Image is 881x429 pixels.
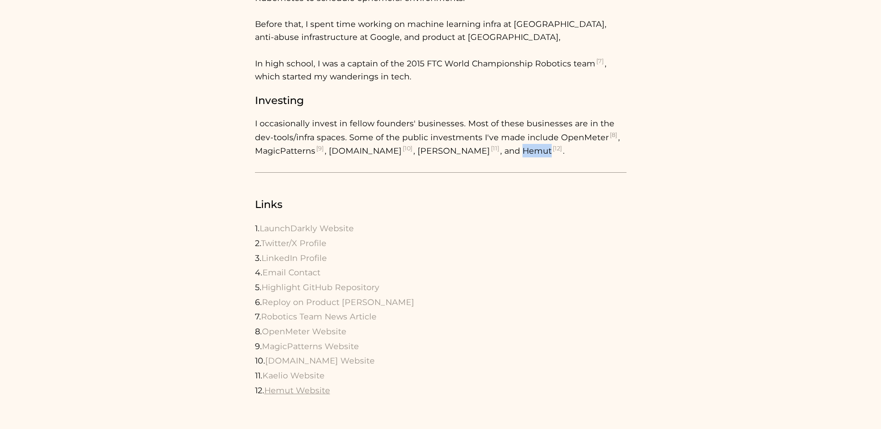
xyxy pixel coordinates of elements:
a: Highlight GitHub Repository [261,282,379,292]
a: Email Contact [262,267,320,277]
a: [12] [552,145,563,155]
sup: [8] [609,131,618,138]
a: [11] [490,145,500,155]
a: OpenMeter Website [262,326,346,336]
a: Robotics Team News Article [261,312,377,321]
a: LaunchDarkly Website [260,223,354,233]
a: Hemut Website [264,385,330,395]
h3: Investing [255,94,626,107]
sup: [7] [595,58,605,65]
sup: [11] [490,145,500,152]
sup: [10] [402,145,413,152]
a: [8] [609,132,618,142]
a: [10] [402,145,413,155]
sup: [12] [552,145,563,152]
a: MagicPatterns Website [262,341,359,351]
a: LinkedIn Profile [261,253,327,263]
h3: Links [255,198,626,211]
a: Reploy on Product [PERSON_NAME] [262,297,414,307]
p: 1. 2. 3. 4. 5. 6. 7. 8. 9. 10. 11. 12. [255,221,626,397]
a: [9] [315,145,325,155]
p: I occasionally invest in fellow founders' businesses. Most of these businesses are in the dev-too... [255,117,626,157]
sup: [9] [315,145,325,152]
a: Twitter/X Profile [261,238,326,248]
a: [7] [595,58,605,68]
a: Kaelio Website [262,370,325,380]
a: [DOMAIN_NAME] Website [265,356,375,365]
